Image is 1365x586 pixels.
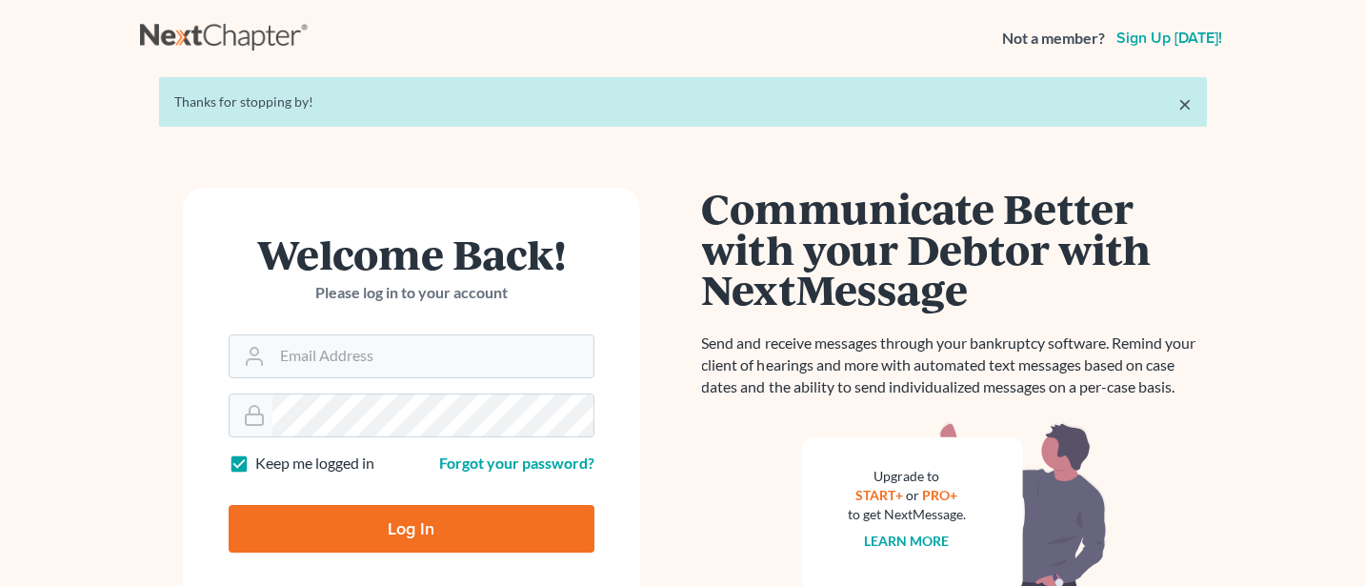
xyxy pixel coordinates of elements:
[906,487,919,503] span: or
[439,454,594,472] a: Forgot your password?
[272,335,593,377] input: Email Address
[255,453,374,475] label: Keep me logged in
[1002,28,1105,50] strong: Not a member?
[229,233,594,274] h1: Welcome Back!
[702,188,1207,310] h1: Communicate Better with your Debtor with NextMessage
[855,487,903,503] a: START+
[848,505,966,524] div: to get NextMessage.
[229,505,594,553] input: Log In
[1178,92,1192,115] a: ×
[229,282,594,304] p: Please log in to your account
[174,92,1192,111] div: Thanks for stopping by!
[848,467,966,486] div: Upgrade to
[864,533,949,549] a: Learn more
[922,487,957,503] a: PRO+
[702,333,1207,398] p: Send and receive messages through your bankruptcy software. Remind your client of hearings and mo...
[1113,30,1226,46] a: Sign up [DATE]!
